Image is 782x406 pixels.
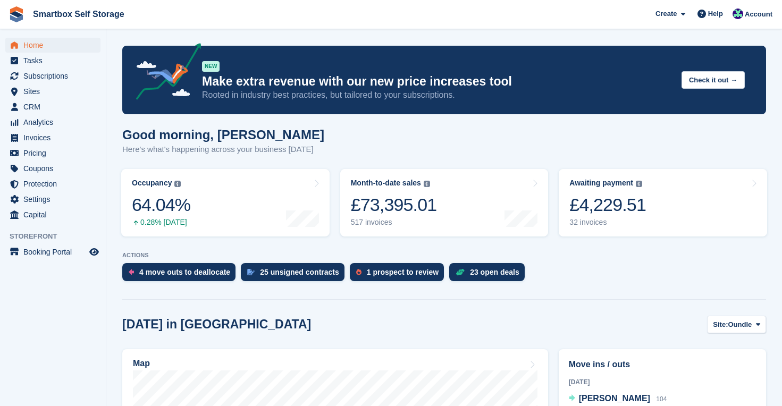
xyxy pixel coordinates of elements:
img: deal-1b604bf984904fb50ccaf53a9ad4b4a5d6e5aea283cecdc64d6e3604feb123c2.svg [456,268,465,276]
div: 23 open deals [470,268,519,276]
img: icon-info-grey-7440780725fd019a000dd9b08b2336e03edf1995a4989e88bcd33f0948082b44.svg [636,181,642,187]
span: Site: [713,319,728,330]
a: 1 prospect to review [350,263,449,286]
a: Occupancy 64.04% 0.28% [DATE] [121,169,330,236]
button: Site: Oundle [707,316,766,333]
div: 64.04% [132,194,190,216]
span: [PERSON_NAME] [579,394,650,403]
span: Storefront [10,231,106,242]
span: Capital [23,207,87,222]
a: Smartbox Self Storage [29,5,129,23]
h2: Map [133,359,150,368]
div: Occupancy [132,179,172,188]
a: Month-to-date sales £73,395.01 517 invoices [340,169,549,236]
a: 4 move outs to deallocate [122,263,241,286]
div: Awaiting payment [569,179,633,188]
a: 23 open deals [449,263,530,286]
a: menu [5,84,100,99]
span: Booking Portal [23,244,87,259]
p: Make extra revenue with our new price increases tool [202,74,673,89]
div: 1 prospect to review [367,268,439,276]
a: menu [5,207,100,222]
a: menu [5,161,100,176]
h1: Good morning, [PERSON_NAME] [122,128,324,142]
div: [DATE] [569,377,756,387]
div: 32 invoices [569,218,646,227]
a: Awaiting payment £4,229.51 32 invoices [559,169,767,236]
span: Help [708,9,723,19]
span: Analytics [23,115,87,130]
a: menu [5,69,100,83]
img: Roger Canham [733,9,743,19]
p: ACTIONS [122,252,766,259]
span: Protection [23,176,87,191]
span: Tasks [23,53,87,68]
a: Preview store [88,246,100,258]
div: NEW [202,61,220,72]
a: menu [5,38,100,53]
button: Check it out → [682,71,745,89]
a: menu [5,130,100,145]
a: menu [5,244,100,259]
h2: [DATE] in [GEOGRAPHIC_DATA] [122,317,311,332]
span: CRM [23,99,87,114]
p: Rooted in industry best practices, but tailored to your subscriptions. [202,89,673,101]
div: 517 invoices [351,218,437,227]
span: Subscriptions [23,69,87,83]
span: Pricing [23,146,87,160]
p: Here's what's happening across your business [DATE] [122,143,324,156]
div: 4 move outs to deallocate [139,268,230,276]
span: Sites [23,84,87,99]
a: 25 unsigned contracts [241,263,350,286]
h2: Move ins / outs [569,358,756,371]
a: menu [5,146,100,160]
div: 25 unsigned contracts [260,268,339,276]
div: 0.28% [DATE] [132,218,190,227]
div: Month-to-date sales [351,179,421,188]
span: Account [745,9,772,20]
a: menu [5,115,100,130]
img: stora-icon-8386f47178a22dfd0bd8f6a31ec36ba5ce8667c1dd55bd0f319d3a0aa187defe.svg [9,6,24,22]
a: menu [5,192,100,207]
div: £4,229.51 [569,194,646,216]
span: Oundle [728,319,752,330]
img: move_outs_to_deallocate_icon-f764333ba52eb49d3ac5e1228854f67142a1ed5810a6f6cc68b1a99e826820c5.svg [129,269,134,275]
span: Invoices [23,130,87,145]
a: menu [5,99,100,114]
img: price-adjustments-announcement-icon-8257ccfd72463d97f412b2fc003d46551f7dbcb40ab6d574587a9cd5c0d94... [127,43,201,104]
a: menu [5,176,100,191]
span: Home [23,38,87,53]
a: menu [5,53,100,68]
img: contract_signature_icon-13c848040528278c33f63329250d36e43548de30e8caae1d1a13099fd9432cc5.svg [247,269,255,275]
img: icon-info-grey-7440780725fd019a000dd9b08b2336e03edf1995a4989e88bcd33f0948082b44.svg [424,181,430,187]
img: prospect-51fa495bee0391a8d652442698ab0144808aea92771e9ea1ae160a38d050c398.svg [356,269,361,275]
img: icon-info-grey-7440780725fd019a000dd9b08b2336e03edf1995a4989e88bcd33f0948082b44.svg [174,181,181,187]
span: Settings [23,192,87,207]
span: Coupons [23,161,87,176]
div: £73,395.01 [351,194,437,216]
span: Create [655,9,677,19]
a: [PERSON_NAME] 104 [569,392,667,406]
span: 104 [656,395,667,403]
